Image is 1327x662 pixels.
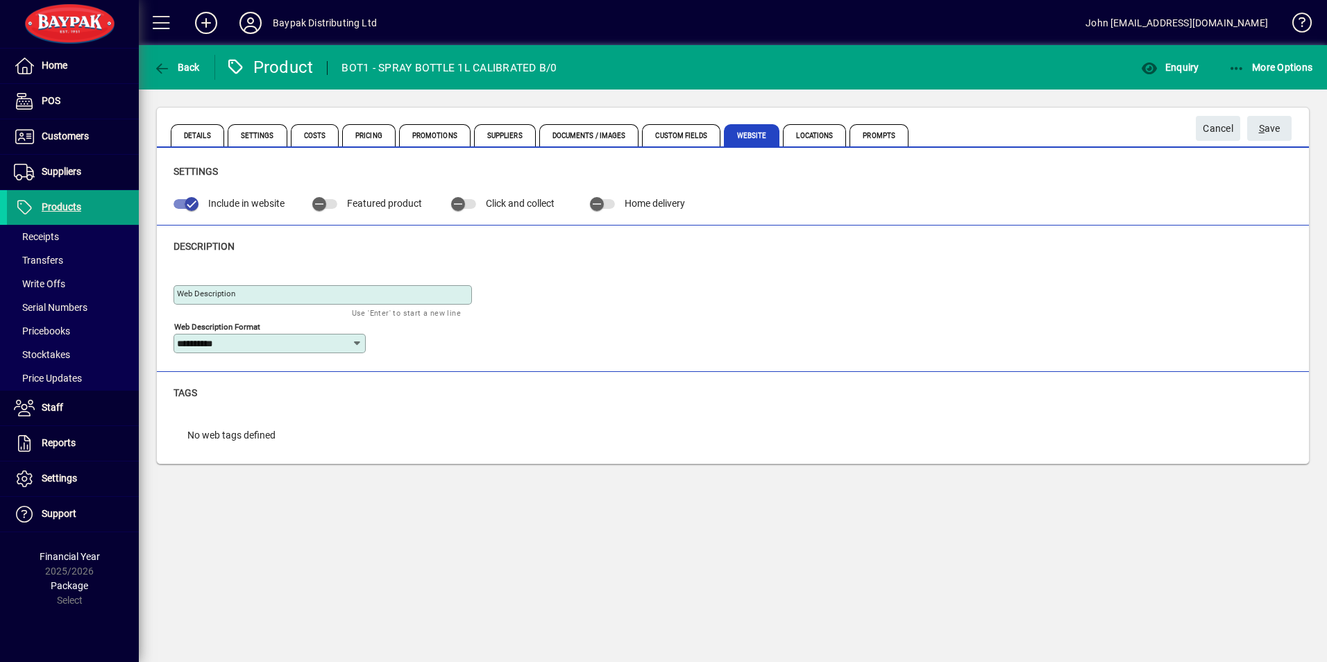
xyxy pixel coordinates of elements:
[486,198,555,209] span: Click and collect
[474,124,536,146] span: Suppliers
[7,391,139,425] a: Staff
[347,198,422,209] span: Featured product
[1247,116,1292,141] button: Save
[177,289,235,298] mat-label: Web Description
[14,231,59,242] span: Receipts
[1203,117,1233,140] span: Cancel
[7,225,139,248] a: Receipts
[139,55,215,80] app-page-header-button: Back
[174,321,260,331] mat-label: Web Description Format
[174,414,289,457] div: No web tags defined
[7,155,139,189] a: Suppliers
[51,580,88,591] span: Package
[174,166,218,177] span: Settings
[724,124,780,146] span: Website
[1259,123,1265,134] span: S
[14,278,65,289] span: Write Offs
[352,305,461,321] mat-hint: Use 'Enter' to start a new line
[1282,3,1310,48] a: Knowledge Base
[14,325,70,337] span: Pricebooks
[174,241,235,252] span: Description
[7,426,139,461] a: Reports
[7,272,139,296] a: Write Offs
[625,198,685,209] span: Home delivery
[1141,62,1199,73] span: Enquiry
[642,124,720,146] span: Custom Fields
[1138,55,1202,80] button: Enquiry
[1228,62,1313,73] span: More Options
[174,387,197,398] span: Tags
[226,56,314,78] div: Product
[14,255,63,266] span: Transfers
[850,124,908,146] span: Prompts
[7,296,139,319] a: Serial Numbers
[342,124,396,146] span: Pricing
[228,124,287,146] span: Settings
[1085,12,1268,34] div: John [EMAIL_ADDRESS][DOMAIN_NAME]
[341,57,557,79] div: BOT1 - SPRAY BOTTLE 1L CALIBRATED B/0
[7,497,139,532] a: Support
[7,119,139,154] a: Customers
[153,62,200,73] span: Back
[42,95,60,106] span: POS
[783,124,846,146] span: Locations
[171,124,224,146] span: Details
[7,343,139,366] a: Stocktakes
[7,366,139,390] a: Price Updates
[14,373,82,384] span: Price Updates
[42,437,76,448] span: Reports
[42,130,89,142] span: Customers
[42,60,67,71] span: Home
[208,198,285,209] span: Include in website
[273,12,377,34] div: Baypak Distributing Ltd
[7,248,139,272] a: Transfers
[399,124,471,146] span: Promotions
[42,201,81,212] span: Products
[42,473,77,484] span: Settings
[7,319,139,343] a: Pricebooks
[14,349,70,360] span: Stocktakes
[42,508,76,519] span: Support
[1196,116,1240,141] button: Cancel
[7,84,139,119] a: POS
[150,55,203,80] button: Back
[539,124,639,146] span: Documents / Images
[14,302,87,313] span: Serial Numbers
[7,49,139,83] a: Home
[228,10,273,35] button: Profile
[291,124,339,146] span: Costs
[42,166,81,177] span: Suppliers
[7,461,139,496] a: Settings
[42,402,63,413] span: Staff
[1259,117,1280,140] span: ave
[184,10,228,35] button: Add
[40,551,100,562] span: Financial Year
[1225,55,1317,80] button: More Options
